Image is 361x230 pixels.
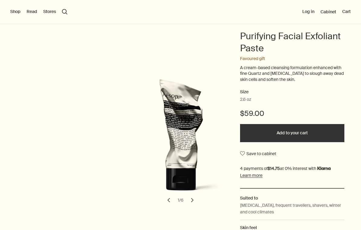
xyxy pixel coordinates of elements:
[128,79,233,199] img: Aesop’s Purifying Facial Exfoliant Paste in a squeezed tube
[162,193,175,207] button: previous slide
[240,124,344,142] button: Add to your cart - $59.00
[136,79,240,199] img: A person applying Purifying Facial Exfoliant to their face.
[130,79,235,199] img: Aesop Purifying Facial Exfoliant Paste in aluminium tube
[342,9,351,15] button: Cart
[240,109,264,118] span: $59.00
[128,79,233,207] div: Purifying Facial Exfoliant Paste
[240,88,344,96] h2: Size
[134,79,238,199] img: A pair of hands squeezing a tube of Purifying Facial Exfoliant.
[240,65,344,83] p: A cream-based cleansing formulation enhanced with fine Quartz and [MEDICAL_DATA] to slough away d...
[27,9,37,15] button: Read
[62,9,67,14] button: Open search
[240,148,276,159] button: Save to cabinet
[240,195,344,201] h2: Suited to
[240,30,344,54] h1: Purifying Facial Exfoliant Paste
[320,9,336,14] a: Cabinet
[186,193,199,207] button: next slide
[302,9,314,15] button: Log in
[132,79,236,199] img: Purifying Facial Exfoliant Paste testure
[10,9,21,15] button: Shop
[240,97,251,103] span: 2.6 oz
[43,9,56,15] button: Stores
[240,202,344,216] p: [MEDICAL_DATA], frequent travellers, shavers, winter and cool climates
[138,79,242,199] img: Back of Purifying Facial Exfoliant Paste in aluminium tube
